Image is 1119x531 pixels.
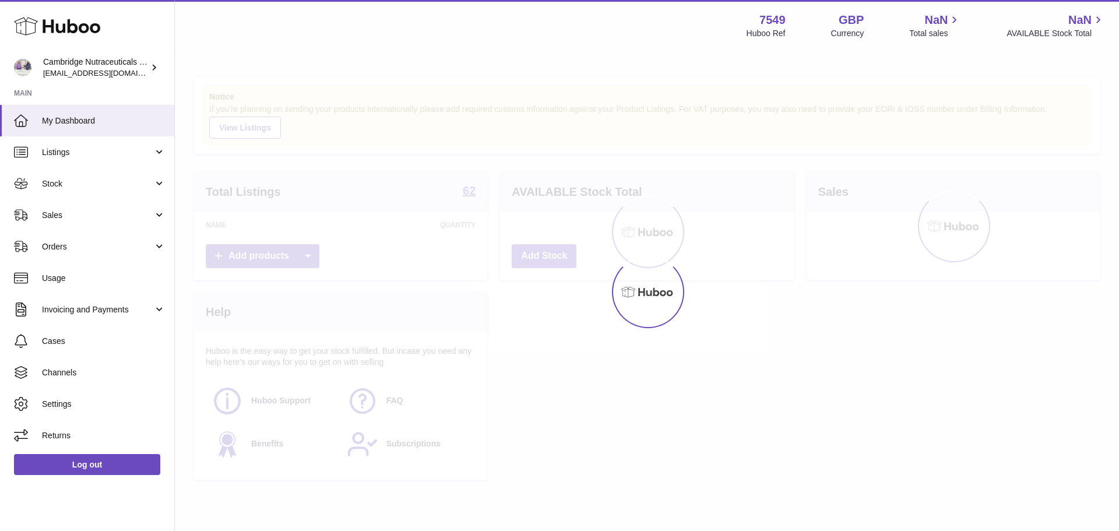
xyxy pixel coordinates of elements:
span: Returns [42,430,166,441]
a: NaN Total sales [909,12,961,39]
span: Total sales [909,28,961,39]
div: Cambridge Nutraceuticals Ltd [43,57,148,79]
span: NaN [1068,12,1092,28]
div: Currency [831,28,864,39]
span: Usage [42,273,166,284]
strong: 7549 [759,12,786,28]
img: internalAdmin-7549@internal.huboo.com [14,59,31,76]
span: Settings [42,399,166,410]
span: Orders [42,241,153,252]
span: Listings [42,147,153,158]
a: Log out [14,454,160,475]
span: Cases [42,336,166,347]
strong: GBP [839,12,864,28]
span: Sales [42,210,153,221]
span: [EMAIL_ADDRESS][DOMAIN_NAME] [43,68,171,78]
a: NaN AVAILABLE Stock Total [1007,12,1105,39]
div: Huboo Ref [747,28,786,39]
span: Stock [42,178,153,189]
span: My Dashboard [42,115,166,126]
span: Channels [42,367,166,378]
span: Invoicing and Payments [42,304,153,315]
span: NaN [924,12,948,28]
span: AVAILABLE Stock Total [1007,28,1105,39]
